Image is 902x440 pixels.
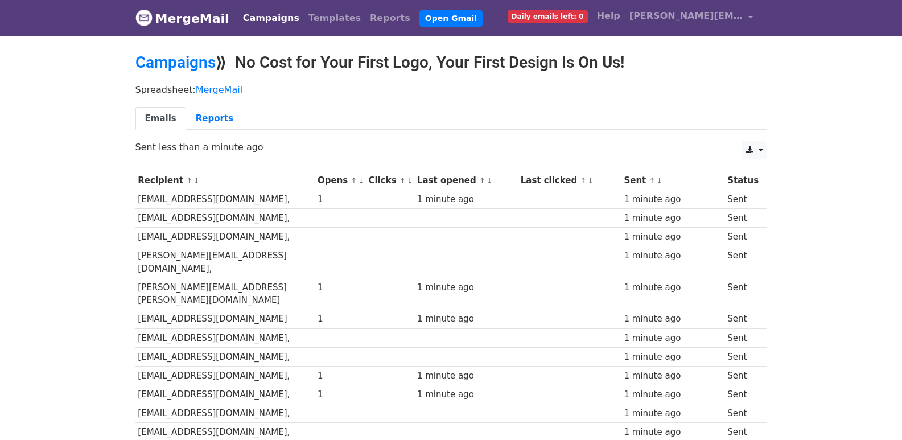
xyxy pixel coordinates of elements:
div: 1 [318,312,363,326]
a: ↑ [479,176,485,185]
div: 1 minute ago [624,249,722,262]
div: 1 minute ago [624,212,722,225]
a: ↑ [580,176,587,185]
td: [PERSON_NAME][EMAIL_ADDRESS][DOMAIN_NAME], [135,246,315,278]
div: 1 minute ago [624,193,722,206]
a: ↑ [649,176,656,185]
a: MergeMail [135,6,229,30]
th: Opens [315,171,366,190]
div: 1 minute ago [417,369,515,383]
td: [EMAIL_ADDRESS][DOMAIN_NAME], [135,228,315,246]
div: 1 minute ago [624,332,722,345]
div: 1 minute ago [624,369,722,383]
a: ↓ [656,176,662,185]
div: 1 minute ago [624,426,722,439]
a: Open Gmail [419,10,483,27]
a: ↓ [587,176,594,185]
a: ↓ [487,176,493,185]
div: 1 minute ago [624,281,722,294]
td: Sent [724,404,761,423]
td: Sent [724,246,761,278]
div: 1 minute ago [624,388,722,401]
a: ↑ [399,176,406,185]
div: 1 minute ago [624,312,722,326]
td: Sent [724,366,761,385]
a: Reports [186,107,243,130]
a: Templates [304,7,365,30]
td: Sent [724,228,761,246]
td: [EMAIL_ADDRESS][DOMAIN_NAME], [135,209,315,228]
div: 1 minute ago [417,312,515,326]
td: [EMAIL_ADDRESS][DOMAIN_NAME], [135,328,315,347]
td: Sent [724,278,761,310]
div: 1 minute ago [624,351,722,364]
a: ↓ [407,176,413,185]
a: Reports [365,7,415,30]
a: Campaigns [135,53,216,72]
span: Daily emails left: 0 [508,10,588,23]
th: Recipient [135,171,315,190]
a: Daily emails left: 0 [503,5,592,27]
div: 1 minute ago [624,407,722,420]
td: [EMAIL_ADDRESS][DOMAIN_NAME], [135,366,315,385]
div: 1 [318,193,363,206]
img: MergeMail logo [135,9,153,26]
div: 1 [318,369,363,383]
td: [PERSON_NAME][EMAIL_ADDRESS][PERSON_NAME][DOMAIN_NAME] [135,278,315,310]
p: Sent less than a minute ago [135,141,767,153]
p: Spreadsheet: [135,84,767,96]
td: Sent [724,190,761,209]
td: Sent [724,347,761,366]
a: Campaigns [238,7,304,30]
a: MergeMail [196,84,242,95]
a: ↓ [358,176,364,185]
td: [EMAIL_ADDRESS][DOMAIN_NAME], [135,190,315,209]
div: 1 minute ago [417,281,515,294]
h2: ⟫ No Cost for Your First Logo, Your First Design Is On Us! [135,53,767,72]
td: Sent [724,209,761,228]
td: [EMAIL_ADDRESS][DOMAIN_NAME], [135,347,315,366]
td: [EMAIL_ADDRESS][DOMAIN_NAME], [135,385,315,404]
th: Last clicked [518,171,621,190]
div: 1 [318,388,363,401]
a: [PERSON_NAME][EMAIL_ADDRESS][DOMAIN_NAME] [625,5,758,31]
th: Status [724,171,761,190]
span: [PERSON_NAME][EMAIL_ADDRESS][DOMAIN_NAME] [629,9,743,23]
a: ↑ [186,176,192,185]
a: Help [592,5,625,27]
a: ↓ [193,176,200,185]
td: [EMAIL_ADDRESS][DOMAIN_NAME] [135,310,315,328]
a: ↑ [351,176,357,185]
div: 1 minute ago [417,388,515,401]
td: Sent [724,385,761,404]
td: Sent [724,328,761,347]
div: 1 [318,281,363,294]
a: Emails [135,107,186,130]
th: Last opened [414,171,518,190]
div: 1 minute ago [417,193,515,206]
th: Sent [621,171,725,190]
td: Sent [724,310,761,328]
div: 1 minute ago [624,231,722,244]
td: [EMAIL_ADDRESS][DOMAIN_NAME], [135,404,315,423]
th: Clicks [366,171,414,190]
